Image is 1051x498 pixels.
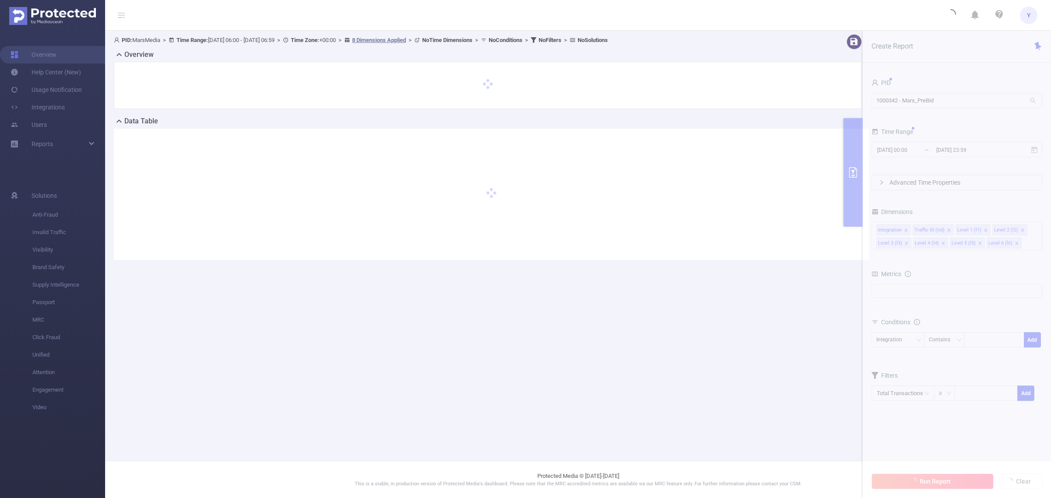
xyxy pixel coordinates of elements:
b: No Filters [539,37,561,43]
a: Users [11,116,47,133]
span: > [275,37,283,43]
span: Unified [32,346,105,364]
span: Y [1027,7,1030,24]
a: Overview [11,46,56,63]
a: Help Center (New) [11,63,81,81]
span: > [561,37,570,43]
b: Time Zone: [291,37,319,43]
span: Reports [32,140,53,147]
span: > [406,37,414,43]
b: PID: [122,37,132,43]
p: This is a stable, in production version of Protected Media's dashboard. Please note that the MRC ... [127,480,1029,488]
span: MarsMedia [DATE] 06:00 - [DATE] 06:59 +00:00 [114,37,608,43]
span: Video [32,399,105,416]
span: Brand Safety [32,259,105,276]
img: Protected Media [9,7,96,25]
span: Passport [32,294,105,311]
i: icon: loading [945,9,956,21]
b: No Solutions [578,37,608,43]
h2: Overview [124,49,154,60]
span: > [473,37,481,43]
span: Invalid Traffic [32,224,105,241]
u: 8 Dimensions Applied [352,37,406,43]
span: Anti-Fraud [32,206,105,224]
h2: Data Table [124,116,158,126]
span: Attention [32,364,105,381]
a: Usage Notification [11,81,82,98]
a: Integrations [11,98,65,116]
b: Time Range: [176,37,208,43]
span: Supply Intelligence [32,276,105,294]
a: Reports [32,135,53,153]
footer: Protected Media © [DATE]-[DATE] [105,461,1051,498]
b: No Time Dimensions [422,37,473,43]
b: No Conditions [489,37,522,43]
span: > [160,37,169,43]
span: Solutions [32,187,57,204]
span: MRC [32,311,105,329]
span: Engagement [32,381,105,399]
span: > [336,37,344,43]
i: icon: user [114,37,122,43]
span: Visibility [32,241,105,259]
span: Click Fraud [32,329,105,346]
span: > [522,37,531,43]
